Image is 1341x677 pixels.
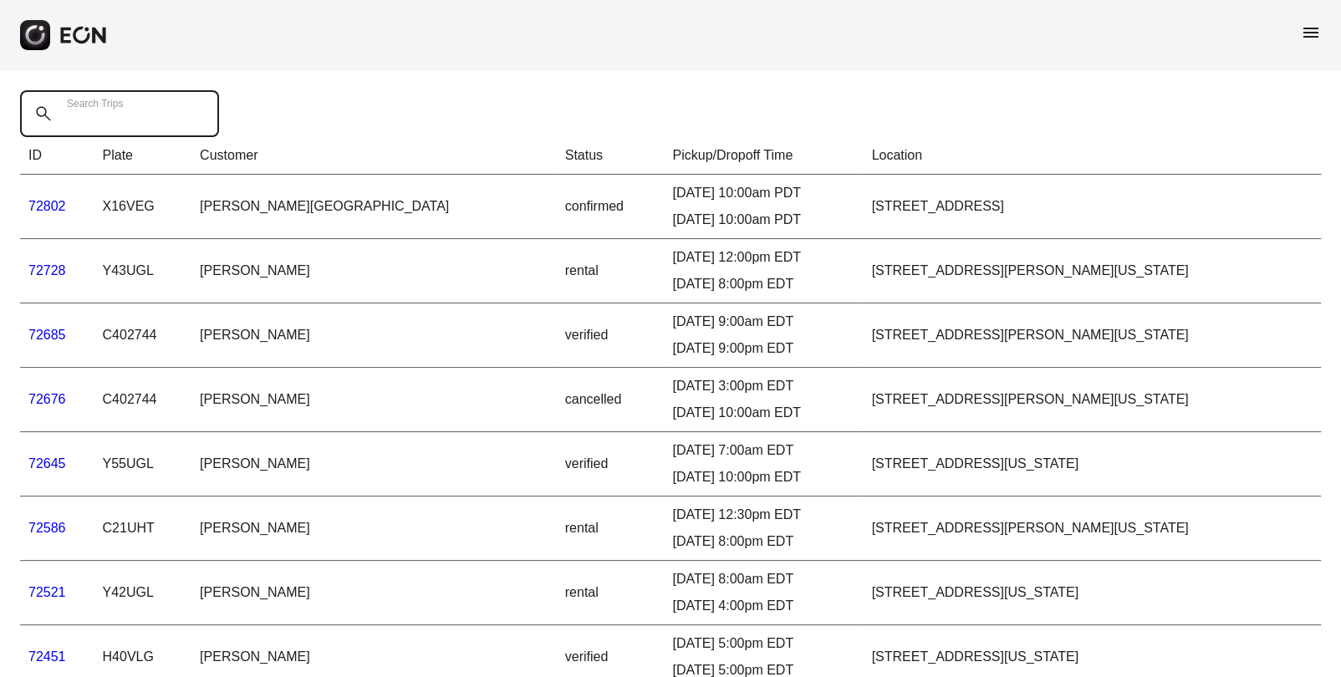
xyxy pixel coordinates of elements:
[557,175,665,239] td: confirmed
[664,137,863,175] th: Pickup/Dropoff Time
[863,303,1321,368] td: [STREET_ADDRESS][PERSON_NAME][US_STATE]
[94,561,192,625] td: Y42UGL
[557,432,665,496] td: verified
[191,137,557,175] th: Customer
[672,274,854,294] div: [DATE] 8:00pm EDT
[94,239,192,303] td: Y43UGL
[863,137,1321,175] th: Location
[672,440,854,461] div: [DATE] 7:00am EDT
[28,585,66,599] a: 72521
[20,137,94,175] th: ID
[28,456,66,471] a: 72645
[863,368,1321,432] td: [STREET_ADDRESS][PERSON_NAME][US_STATE]
[94,368,192,432] td: C402744
[672,210,854,230] div: [DATE] 10:00am PDT
[94,432,192,496] td: Y55UGL
[28,392,66,406] a: 72676
[191,561,557,625] td: [PERSON_NAME]
[672,505,854,525] div: [DATE] 12:30pm EDT
[28,649,66,664] a: 72451
[1301,23,1321,43] span: menu
[672,596,854,616] div: [DATE] 4:00pm EDT
[672,569,854,589] div: [DATE] 8:00am EDT
[191,175,557,239] td: [PERSON_NAME][GEOGRAPHIC_DATA]
[191,432,557,496] td: [PERSON_NAME]
[28,328,66,342] a: 72685
[28,521,66,535] a: 72586
[191,368,557,432] td: [PERSON_NAME]
[672,403,854,423] div: [DATE] 10:00am EDT
[672,312,854,332] div: [DATE] 9:00am EDT
[557,496,665,561] td: rental
[67,97,123,110] label: Search Trips
[94,496,192,561] td: C21UHT
[672,183,854,203] div: [DATE] 10:00am PDT
[94,303,192,368] td: C402744
[863,432,1321,496] td: [STREET_ADDRESS][US_STATE]
[672,376,854,396] div: [DATE] 3:00pm EDT
[191,239,557,303] td: [PERSON_NAME]
[557,137,665,175] th: Status
[863,561,1321,625] td: [STREET_ADDRESS][US_STATE]
[863,239,1321,303] td: [STREET_ADDRESS][PERSON_NAME][US_STATE]
[557,239,665,303] td: rental
[863,175,1321,239] td: [STREET_ADDRESS]
[28,263,66,277] a: 72728
[94,137,192,175] th: Plate
[672,247,854,267] div: [DATE] 12:00pm EDT
[191,496,557,561] td: [PERSON_NAME]
[672,467,854,487] div: [DATE] 10:00pm EDT
[672,634,854,654] div: [DATE] 5:00pm EDT
[672,532,854,552] div: [DATE] 8:00pm EDT
[94,175,192,239] td: X16VEG
[863,496,1321,561] td: [STREET_ADDRESS][PERSON_NAME][US_STATE]
[191,303,557,368] td: [PERSON_NAME]
[672,338,854,359] div: [DATE] 9:00pm EDT
[28,199,66,213] a: 72802
[557,303,665,368] td: verified
[557,368,665,432] td: cancelled
[557,561,665,625] td: rental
